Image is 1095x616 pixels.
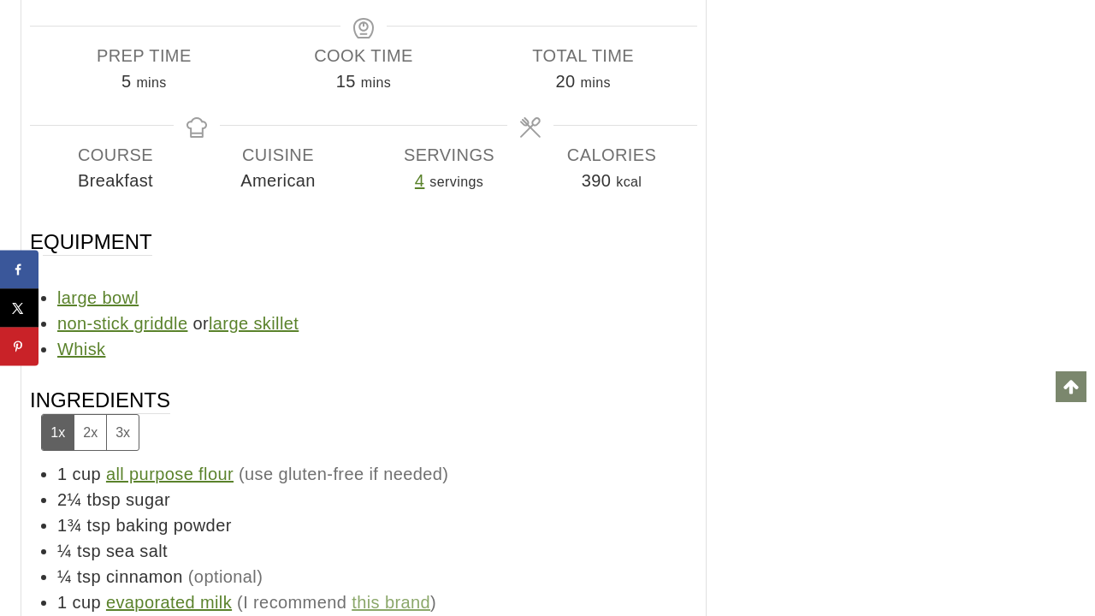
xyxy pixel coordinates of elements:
span: cinnamon [106,567,183,586]
span: 390 [582,171,612,190]
a: evaporated milk [106,593,232,612]
span: 1¾ [57,516,82,535]
span: servings [429,175,483,189]
span: ¼ [57,567,72,586]
span: 2¼ [57,490,82,509]
span: mins [361,75,391,90]
span: 1 [57,465,68,483]
span: Cook Time [254,43,474,68]
span: Ingredients [30,387,170,451]
a: Whisk [57,340,105,358]
span: tsp [87,516,111,535]
span: mins [136,75,166,90]
span: Total Time [473,43,693,68]
span: Breakfast [34,168,197,193]
span: 5 [121,72,132,91]
span: (I recommend ) [237,593,436,612]
span: (optional) [188,567,263,586]
span: 20 [555,72,575,91]
span: Servings [368,142,530,168]
span: mins [580,75,610,90]
span: kcal [616,175,642,189]
span: tsp [77,542,101,560]
a: large skillet [209,314,299,333]
span: (use gluten-free if needed) [239,465,448,483]
span: cup [73,593,101,612]
button: Adjust servings by 3x [106,415,139,450]
span: Cuisine [197,142,359,168]
span: Calories [530,142,693,168]
a: non-stick griddle [57,314,187,333]
a: large bowl [57,288,139,307]
a: this brand [352,593,430,612]
span: baking powder [115,516,231,535]
button: Adjust servings by 2x [74,415,106,450]
span: Equipment [30,228,152,256]
span: sugar [126,490,170,509]
button: Adjust servings by 1x [42,415,74,450]
span: tbsp [87,490,121,509]
a: Adjust recipe servings [415,171,425,190]
span: 1 [57,593,68,612]
span: or [192,314,299,333]
span: sea salt [106,542,168,560]
a: all purpose flour [106,465,234,483]
span: Prep Time [34,43,254,68]
span: cup [73,465,101,483]
span: Course [34,142,197,168]
span: American [197,168,359,193]
span: 15 [336,72,356,91]
span: tsp [77,567,101,586]
a: Scroll to top [1056,371,1086,402]
span: ¼ [57,542,72,560]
